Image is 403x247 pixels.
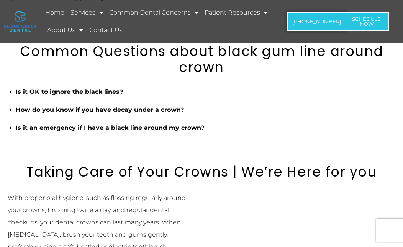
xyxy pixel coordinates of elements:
div: Is it OK to ignore the black lines? [4,83,399,101]
a: [PHONE_NUMBER] [287,12,346,31]
a: Is it an emergency if I have a black line around my crown? [16,124,204,131]
h2: Common Questions about black gum line around crown [4,43,399,75]
a: About Us [46,21,84,39]
span: [PHONE_NUMBER] [292,19,341,24]
a: ScheduleNow [344,12,389,31]
a: Patient Resources [203,4,269,21]
div: How do you know if you have decay under a crown? [4,101,399,119]
a: Contact Us [88,21,124,39]
nav: Menu [44,4,275,39]
a: Is it OK to ignore the black lines? [16,88,123,95]
a: Common Dental Concerns [108,4,200,21]
a: Home [44,4,66,21]
a: How do you know if you have decay under a crown? [16,106,184,113]
span: Schedule Now [352,16,381,26]
h2: Taking Care of Your Crowns | We’re Here for you [4,164,399,180]
img: logo [4,11,36,32]
a: Services [69,4,104,21]
div: Is it an emergency if I have a black line around my crown? [4,119,399,137]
